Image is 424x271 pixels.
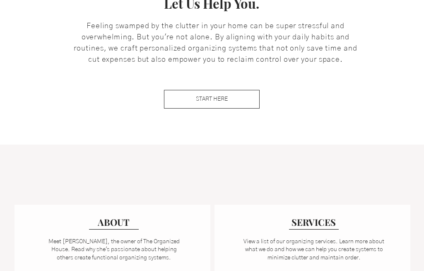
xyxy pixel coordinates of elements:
a: ABOUT [89,215,139,230]
span: START HERE [196,95,228,104]
a: Meet [PERSON_NAME], the owner of The Organized House. Read why she's passionate about helping oth... [48,239,180,261]
a: SERVICES [289,215,339,230]
span: ABOUT [98,216,130,228]
span: Feeling swamped by the clutter in your home can be super stressful and overwhelming. But you're n... [74,22,357,63]
span: SERVICES [291,216,336,228]
a: View a list of our organizing services. Learn more about what we do and how we can help you creat... [243,239,384,261]
a: START HERE [164,90,260,109]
